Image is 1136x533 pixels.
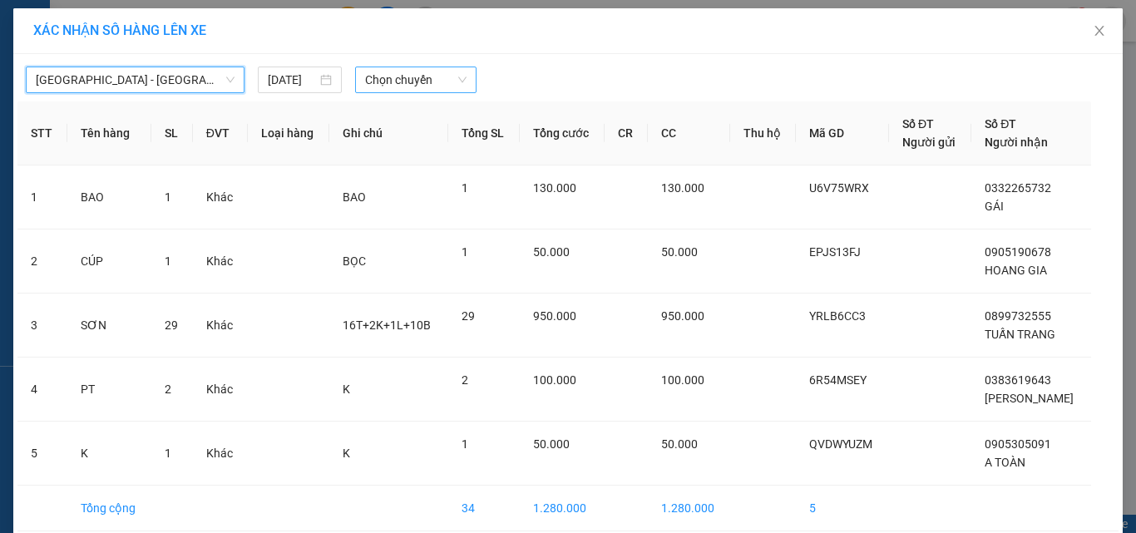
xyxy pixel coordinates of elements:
td: 5 [796,486,889,531]
span: 0899732555 [985,309,1051,323]
td: CÚP [67,229,151,294]
span: Hà Nội - Quảng Bình [36,67,235,92]
td: 3 [17,294,67,358]
td: Khác [193,358,248,422]
td: 1.280.000 [648,486,730,531]
td: 1.280.000 [520,486,605,531]
span: 0332265732 [985,181,1051,195]
span: 50.000 [661,437,698,451]
span: 1 [462,437,468,451]
span: HOANG GIA [985,264,1047,277]
span: 0905305091 [985,437,1051,451]
span: close [1093,24,1106,37]
span: 130.000 [533,181,576,195]
td: BAO [67,165,151,229]
span: 100.000 [533,373,576,387]
span: TUẤN TRANG [985,328,1055,341]
span: XÁC NHẬN SỐ HÀNG LÊN XE [33,22,206,38]
th: Tổng SL [448,101,520,165]
span: Số ĐT [985,117,1016,131]
span: 1 [165,447,171,460]
td: Khác [193,165,248,229]
span: 0905190678 [985,245,1051,259]
th: ĐVT [193,101,248,165]
span: 2 [462,373,468,387]
td: Khác [193,229,248,294]
td: Khác [193,294,248,358]
span: A TOÀN [985,456,1025,469]
span: 1 [462,245,468,259]
span: 16T+2K+1L+10B [343,318,431,332]
span: 0383619643 [985,373,1051,387]
span: 50.000 [533,245,570,259]
th: CR [605,101,648,165]
span: 1 [165,190,171,204]
h2: VP Nhận: Văn phòng Đồng Hới [87,96,402,254]
td: K [67,422,151,486]
th: CC [648,101,730,165]
th: Thu hộ [730,101,797,165]
span: 1 [165,254,171,268]
span: 100.000 [661,373,704,387]
td: Khác [193,422,248,486]
b: [PERSON_NAME] [101,39,280,67]
input: 11/08/2025 [268,71,316,89]
th: Loại hàng [248,101,329,165]
td: 1 [17,165,67,229]
td: SƠN [67,294,151,358]
span: Người nhận [985,136,1048,149]
span: 6R54MSEY [809,373,867,387]
span: Người gửi [902,136,956,149]
span: BAO [343,190,366,204]
th: Tổng cước [520,101,605,165]
th: Mã GD [796,101,889,165]
span: Chọn chuyến [365,67,467,92]
span: QVDWYUZM [809,437,872,451]
span: U6V75WRX [809,181,869,195]
span: 50.000 [661,245,698,259]
td: PT [67,358,151,422]
th: Tên hàng [67,101,151,165]
span: BỌC [343,254,366,268]
th: STT [17,101,67,165]
button: Close [1076,8,1123,55]
td: 4 [17,358,67,422]
span: 29 [462,309,475,323]
td: 34 [448,486,520,531]
span: K [343,447,350,460]
span: 130.000 [661,181,704,195]
span: 50.000 [533,437,570,451]
span: 1 [462,181,468,195]
td: 2 [17,229,67,294]
span: GÁI [985,200,1004,213]
span: K [343,382,350,396]
th: SL [151,101,193,165]
span: 950.000 [533,309,576,323]
th: Ghi chú [329,101,448,165]
td: Tổng cộng [67,486,151,531]
span: [PERSON_NAME] [985,392,1074,405]
span: 950.000 [661,309,704,323]
span: 2 [165,382,171,396]
span: Số ĐT [902,117,934,131]
span: 29 [165,318,178,332]
span: YRLB6CC3 [809,309,866,323]
h2: FM8N1WZ8 [9,96,134,124]
td: 5 [17,422,67,486]
span: EPJS13FJ [809,245,861,259]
